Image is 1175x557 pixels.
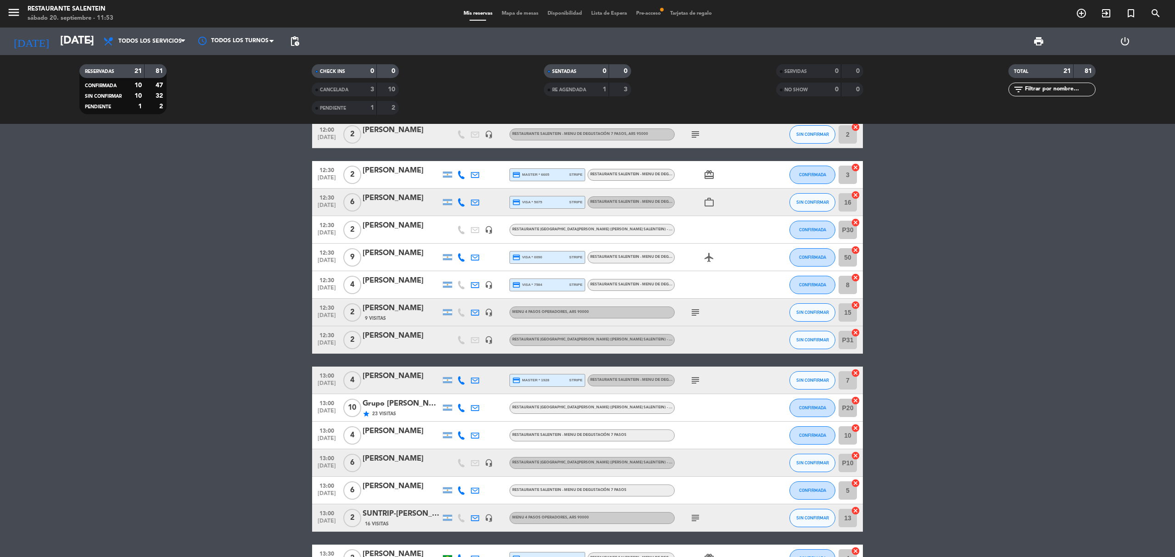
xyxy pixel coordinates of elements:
[315,175,338,185] span: [DATE]
[512,281,520,289] i: credit_card
[134,93,142,99] strong: 10
[1119,36,1130,47] i: power_settings_new
[789,331,835,349] button: SIN CONFIRMAR
[603,68,606,74] strong: 0
[363,220,441,232] div: [PERSON_NAME]
[343,248,361,267] span: 9
[789,193,835,212] button: SIN CONFIRMAR
[363,165,441,177] div: [PERSON_NAME]
[666,11,716,16] span: Tarjetas de regalo
[315,192,338,202] span: 12:30
[704,252,715,263] i: airplanemode_active
[459,11,497,16] span: Mis reservas
[552,69,576,74] span: SENTADAS
[543,11,587,16] span: Disponibilidad
[624,86,629,93] strong: 3
[569,172,582,178] span: stripe
[851,273,860,282] i: cancel
[789,454,835,472] button: SIN CONFIRMAR
[320,69,345,74] span: CHECK INS
[851,163,860,172] i: cancel
[392,68,397,74] strong: 0
[485,514,493,522] i: headset_mic
[1076,8,1087,19] i: add_circle_outline
[512,338,722,341] span: RESTAURANTE [GEOGRAPHIC_DATA][PERSON_NAME] ([PERSON_NAME] Salentein) - Menú de Pasos
[315,124,338,134] span: 12:00
[796,460,829,465] span: SIN CONFIRMAR
[370,86,374,93] strong: 3
[363,453,441,465] div: [PERSON_NAME]
[485,226,493,234] i: headset_mic
[315,312,338,323] span: [DATE]
[320,106,346,111] span: Pendiente
[627,132,648,136] span: , ARS 95000
[512,253,542,262] span: visa * 0090
[7,31,56,51] i: [DATE]
[1013,84,1024,95] i: filter_list
[365,315,386,322] span: 9 Visitas
[784,88,808,92] span: NO SHOW
[799,255,826,260] span: CONFIRMADA
[690,307,701,318] i: subject
[343,426,361,445] span: 4
[315,518,338,529] span: [DATE]
[1014,69,1028,74] span: TOTAL
[1101,8,1112,19] i: exit_to_app
[789,481,835,500] button: CONFIRMADA
[590,255,705,259] span: RESTAURANTE SALENTEIN - Menu de Degustación 7 pasos
[512,132,648,136] span: RESTAURANTE SALENTEIN - Menu de Degustación 7 pasos
[363,302,441,314] div: [PERSON_NAME]
[512,406,700,409] span: RESTAURANTE [GEOGRAPHIC_DATA][PERSON_NAME] ([PERSON_NAME] Salentein) - Menú de Pasos
[1024,84,1095,95] input: Filtrar por nombre...
[799,227,826,232] span: CONFIRMADA
[851,328,860,337] i: cancel
[1150,8,1161,19] i: search
[512,310,589,314] span: Menu 4 pasos operadores
[372,410,396,418] span: 23 Visitas
[796,310,829,315] span: SIN CONFIRMAR
[569,254,582,260] span: stripe
[365,520,389,528] span: 16 Visitas
[851,479,860,488] i: cancel
[315,370,338,380] span: 13:00
[156,93,165,99] strong: 32
[7,6,21,19] i: menu
[343,125,361,144] span: 2
[590,378,705,382] span: RESTAURANTE SALENTEIN - Menu de Degustación 7 pasos
[587,11,632,16] span: Lista de Espera
[138,103,142,110] strong: 1
[363,192,441,204] div: [PERSON_NAME]
[569,282,582,288] span: stripe
[856,68,862,74] strong: 0
[789,303,835,322] button: SIN CONFIRMAR
[28,14,113,23] div: sábado 20. septiembre - 11:53
[690,129,701,140] i: subject
[851,546,860,556] i: cancel
[799,488,826,493] span: CONFIRMADA
[159,103,165,110] strong: 2
[363,410,370,418] i: star
[363,370,441,382] div: [PERSON_NAME]
[315,435,338,446] span: [DATE]
[796,200,829,205] span: SIN CONFIRMAR
[363,480,441,492] div: [PERSON_NAME]
[799,433,826,438] span: CONFIRMADA
[704,197,715,208] i: work_outline
[315,490,338,501] span: [DATE]
[796,132,829,137] span: SIN CONFIRMAR
[789,221,835,239] button: CONFIRMADA
[512,171,549,179] span: master * 6605
[799,405,826,410] span: CONFIRMADA
[85,105,111,109] span: Pendiente
[835,86,839,93] strong: 0
[156,82,165,89] strong: 47
[624,68,629,74] strong: 0
[512,516,589,519] span: Menu 4 pasos operadores
[315,480,338,490] span: 13:00
[315,452,338,463] span: 13:00
[567,310,589,314] span: , ARS 90000
[315,408,338,418] span: [DATE]
[851,301,860,310] i: cancel
[796,515,829,520] span: SIN CONFIRMAR
[796,378,829,383] span: SIN CONFIRMAR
